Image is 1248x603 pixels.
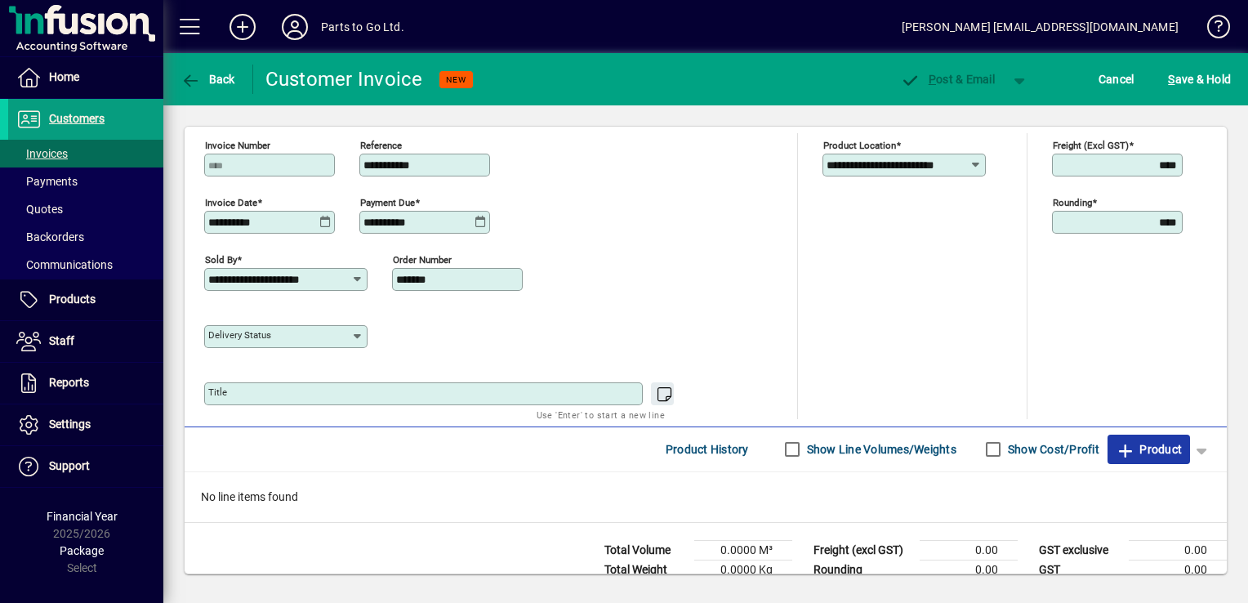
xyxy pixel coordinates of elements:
mat-label: Invoice date [205,196,257,208]
a: Staff [8,321,163,362]
td: 0.0000 Kg [694,560,792,579]
span: Home [49,70,79,83]
span: Product [1116,436,1182,462]
mat-label: Sold by [205,253,237,265]
td: GST [1031,560,1129,579]
label: Show Line Volumes/Weights [804,441,956,458]
td: 0.0000 M³ [694,540,792,560]
span: Reports [49,376,89,389]
a: Home [8,57,163,98]
mat-label: Rounding [1053,196,1092,208]
td: Total Weight [596,560,694,579]
a: Reports [8,363,163,404]
mat-label: Product location [823,139,896,150]
button: Cancel [1094,65,1139,94]
a: Products [8,279,163,320]
span: NEW [446,74,466,85]
td: GST exclusive [1031,540,1129,560]
span: Financial Year [47,510,118,523]
mat-label: Invoice number [205,139,270,150]
div: No line items found [185,472,1227,522]
span: Settings [49,418,91,431]
mat-label: Delivery status [208,329,271,341]
a: Quotes [8,195,163,223]
a: Communications [8,251,163,279]
td: 0.00 [1129,540,1227,560]
button: Add [216,12,269,42]
button: Product [1108,435,1190,464]
app-page-header-button: Back [163,65,253,94]
span: S [1168,73,1174,86]
span: Invoices [16,147,68,160]
span: ave & Hold [1168,66,1231,92]
a: Support [8,446,163,487]
div: Customer Invoice [265,66,423,92]
button: Profile [269,12,321,42]
button: Post & Email [892,65,1003,94]
button: Product History [659,435,755,464]
div: [PERSON_NAME] [EMAIL_ADDRESS][DOMAIN_NAME] [902,14,1179,40]
span: Staff [49,334,74,347]
a: Backorders [8,223,163,251]
a: Knowledge Base [1195,3,1228,56]
td: 0.00 [920,540,1018,560]
mat-label: Reference [360,139,402,150]
span: Quotes [16,203,63,216]
span: Customers [49,112,105,125]
mat-label: Order number [393,253,452,265]
span: Cancel [1099,66,1134,92]
mat-label: Payment due [360,196,415,208]
td: Total Volume [596,540,694,560]
span: Back [181,73,235,86]
td: Freight (excl GST) [805,540,920,560]
span: Products [49,293,96,306]
mat-label: Freight (excl GST) [1053,139,1129,150]
span: Support [49,459,90,472]
td: 0.00 [920,560,1018,579]
span: Payments [16,175,78,188]
mat-hint: Use 'Enter' to start a new line [537,405,665,424]
div: Parts to Go Ltd. [321,14,404,40]
a: Payments [8,167,163,195]
span: P [929,73,936,86]
span: Product History [666,436,749,462]
span: Communications [16,258,113,271]
span: Package [60,544,104,557]
mat-label: Title [208,386,227,398]
a: Invoices [8,140,163,167]
a: Settings [8,404,163,445]
span: ost & Email [900,73,995,86]
button: Back [176,65,239,94]
td: Rounding [805,560,920,579]
span: Backorders [16,230,84,243]
button: Save & Hold [1164,65,1235,94]
td: 0.00 [1129,560,1227,579]
label: Show Cost/Profit [1005,441,1099,458]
